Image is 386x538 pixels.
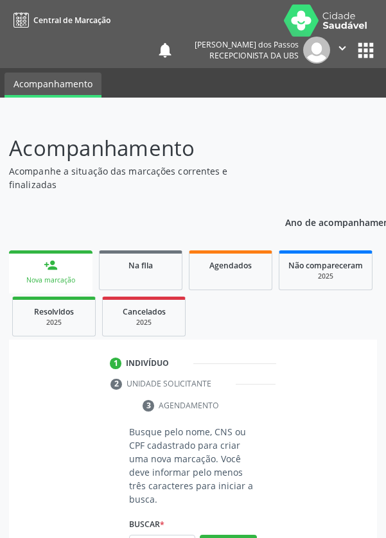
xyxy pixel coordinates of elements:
div: 2025 [288,272,363,281]
p: Acompanhamento [9,132,267,164]
p: Busque pelo nome, CNS ou CPF cadastrado para criar uma nova marcação. Você deve informar pelo men... [129,425,257,506]
label: Buscar [129,515,164,535]
div: Nova marcação [18,275,83,285]
a: Central de Marcação [9,10,110,31]
button:  [330,37,355,64]
i:  [335,41,349,55]
button: apps [355,39,377,62]
span: Recepcionista da UBS [209,50,299,61]
div: person_add [44,258,58,272]
div: Indivíduo [126,358,169,369]
a: Acompanhamento [4,73,101,98]
span: Na fila [128,260,153,271]
img: img [303,37,330,64]
div: 2025 [22,318,86,327]
span: Não compareceram [288,260,363,271]
span: Resolvidos [34,306,74,317]
button: notifications [156,41,174,59]
span: Agendados [209,260,252,271]
p: Acompanhe a situação das marcações correntes e finalizadas [9,164,267,191]
div: [PERSON_NAME] dos Passos [195,39,299,50]
div: 2025 [112,318,176,327]
span: Central de Marcação [33,15,110,26]
div: 1 [110,358,121,369]
span: Cancelados [123,306,166,317]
